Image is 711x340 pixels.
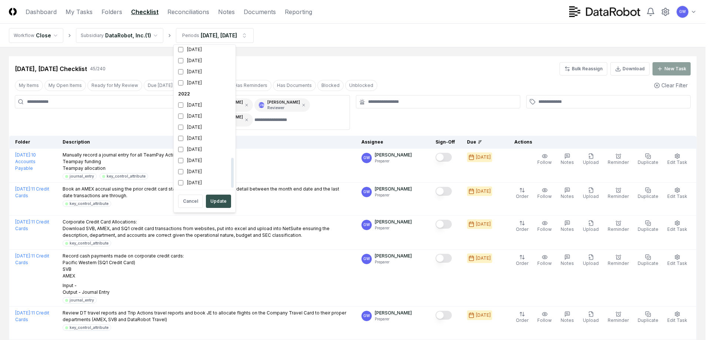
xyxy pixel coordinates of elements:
div: [DATE] [175,122,234,133]
div: [DATE] [175,111,234,122]
div: [DATE] [175,144,234,155]
div: [DATE] [175,133,234,144]
div: [DATE] [175,55,234,66]
div: 2022 [175,88,234,100]
div: [DATE] [175,100,234,111]
button: Cancel [178,195,203,208]
div: [DATE] [175,166,234,177]
div: [DATE] [175,177,234,188]
div: [DATE] [175,155,234,166]
div: [DATE] [175,77,234,88]
div: [DATE] [175,44,234,55]
div: [DATE] [175,66,234,77]
button: Update [206,195,231,208]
